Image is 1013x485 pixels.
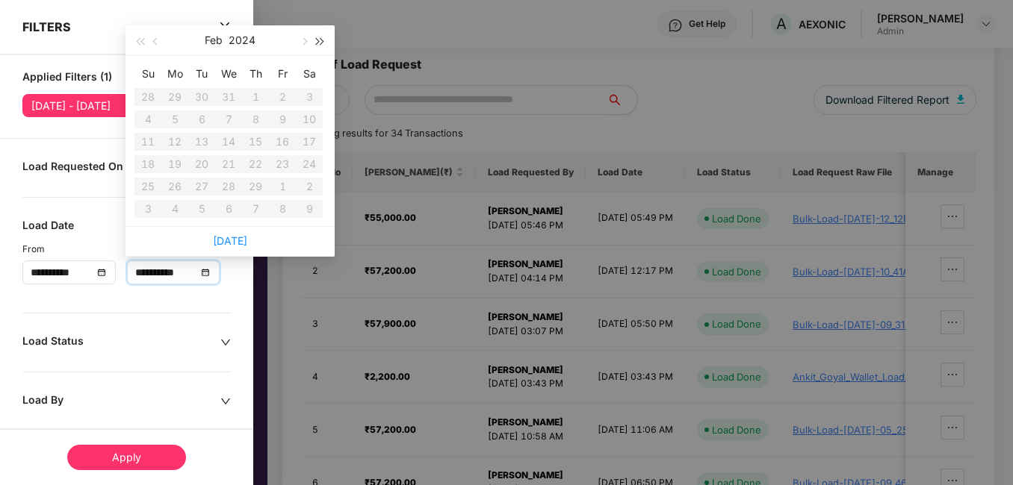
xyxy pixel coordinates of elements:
[215,62,242,86] th: We
[22,160,220,176] div: Load Requested On
[242,62,269,86] th: Th
[188,62,215,86] th: Tu
[22,393,220,410] div: Load By
[22,334,220,351] div: Load Status
[22,219,220,235] div: Load Date
[22,70,112,87] span: Applied Filters (1)
[205,25,223,55] button: Feb
[161,62,188,86] th: Mo
[220,396,231,407] span: down
[269,62,296,86] th: Fr
[22,19,71,34] span: FILTERS
[220,337,231,348] span: down
[67,445,186,470] div: Apply
[22,242,127,257] div: From
[134,62,161,86] th: Su
[229,25,255,55] button: 2024
[296,62,323,86] th: Sa
[219,19,231,34] span: close
[213,234,247,247] a: [DATE]
[31,100,111,112] div: [DATE] - [DATE]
